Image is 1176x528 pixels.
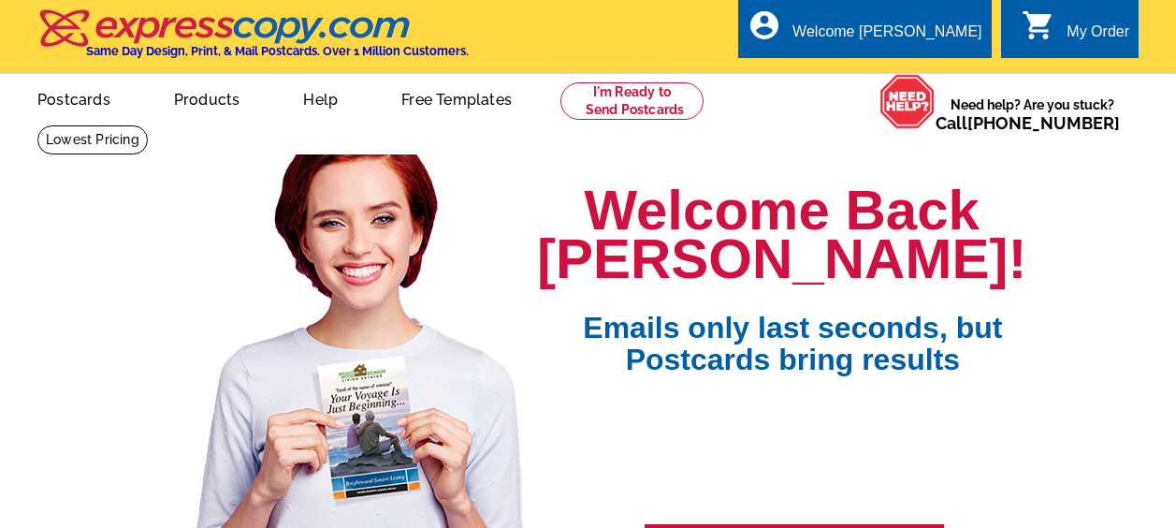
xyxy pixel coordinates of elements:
[37,22,469,58] a: Same Day Design, Print, & Mail Postcards. Over 1 Million Customers.
[1022,8,1055,42] i: shopping_cart
[559,284,1026,375] span: Emails only last seconds, but Postcards bring results
[86,44,469,58] h4: Same Day Design, Print, & Mail Postcards. Over 1 Million Customers.
[1022,21,1129,44] a: shopping_cart My Order
[371,76,542,120] a: Free Templates
[936,95,1129,133] span: Need help? Are you stuck?
[936,113,1120,133] span: Call
[879,74,936,129] img: help
[273,76,368,120] a: Help
[537,186,1026,284] h1: Welcome Back [PERSON_NAME]!
[748,8,781,42] i: account_circle
[967,113,1120,133] a: [PHONE_NUMBER]
[1067,23,1129,50] div: My Order
[7,76,140,120] a: Postcards
[792,23,981,50] div: Welcome [PERSON_NAME]
[144,76,270,120] a: Products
